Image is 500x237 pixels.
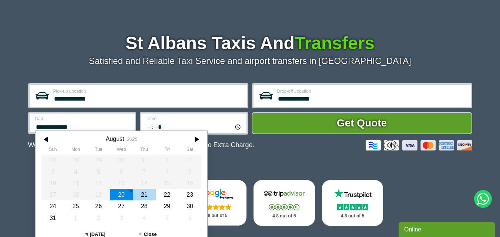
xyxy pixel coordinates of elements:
[155,212,178,224] div: 05 September 2025
[322,180,383,226] a: Trustpilot Stars 4.8 out of 5
[64,155,87,166] div: 28 July 2025
[110,177,133,189] div: 13 August 2025
[41,189,64,200] div: 17 August 2025
[170,141,254,149] span: The Car at No Extra Charge.
[155,147,178,154] th: Friday
[41,155,64,166] div: 27 July 2025
[155,177,178,189] div: 15 August 2025
[132,177,155,189] div: 14 August 2025
[155,155,178,166] div: 01 August 2025
[262,211,307,221] p: 4.8 out of 5
[64,147,87,154] th: Monday
[155,189,178,200] div: 22 August 2025
[110,166,133,177] div: 06 August 2025
[41,166,64,177] div: 03 August 2025
[178,166,201,177] div: 09 August 2025
[87,189,110,200] div: 19 August 2025
[87,200,110,212] div: 26 August 2025
[277,89,466,94] label: Drop-off Location
[87,147,110,154] th: Tuesday
[64,200,87,212] div: 25 August 2025
[155,200,178,212] div: 29 August 2025
[110,212,133,224] div: 03 September 2025
[53,89,242,94] label: Pick-up Location
[105,135,124,142] div: August
[193,211,238,220] p: 4.8 out of 5
[252,112,472,134] button: Get Quote
[269,204,299,210] img: Stars
[28,34,472,52] h1: St Albans Taxis And
[28,56,472,66] p: Satisfied and Reliable Taxi Service and airport transfers in [GEOGRAPHIC_DATA]
[41,212,64,224] div: 31 August 2025
[132,200,155,212] div: 28 August 2025
[41,177,64,189] div: 10 August 2025
[178,200,201,212] div: 30 August 2025
[64,177,87,189] div: 11 August 2025
[330,211,375,221] p: 4.8 out of 5
[110,147,133,154] th: Wednesday
[262,188,306,199] img: Tripadvisor
[178,155,201,166] div: 02 August 2025
[155,166,178,177] div: 08 August 2025
[295,33,375,53] span: Transfers
[127,136,137,142] div: 2025
[194,188,238,199] img: Google
[87,177,110,189] div: 12 August 2025
[178,177,201,189] div: 16 August 2025
[254,180,315,226] a: Tripadvisor Stars 4.8 out of 5
[87,166,110,177] div: 05 August 2025
[41,147,64,154] th: Sunday
[330,188,375,199] img: Trustpilot
[87,212,110,224] div: 02 September 2025
[337,204,368,210] img: Stars
[185,180,246,226] a: Google Stars 4.8 out of 5
[366,140,472,150] img: Credit And Debit Cards
[201,204,231,210] img: Stars
[132,189,155,200] div: 21 August 2025
[64,189,87,200] div: 18 August 2025
[132,147,155,154] th: Thursday
[178,212,201,224] div: 06 September 2025
[147,116,242,121] label: Time
[178,147,201,154] th: Saturday
[64,166,87,177] div: 04 August 2025
[87,155,110,166] div: 29 July 2025
[41,200,64,212] div: 24 August 2025
[399,221,496,237] iframe: chat widget
[28,141,255,149] p: We Now Accept Card & Contactless Payment In
[132,155,155,166] div: 31 July 2025
[110,155,133,166] div: 30 July 2025
[132,166,155,177] div: 07 August 2025
[110,200,133,212] div: 27 August 2025
[178,189,201,200] div: 23 August 2025
[110,189,133,200] div: 20 August 2025
[132,212,155,224] div: 04 September 2025
[64,212,87,224] div: 01 September 2025
[35,116,130,121] label: Date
